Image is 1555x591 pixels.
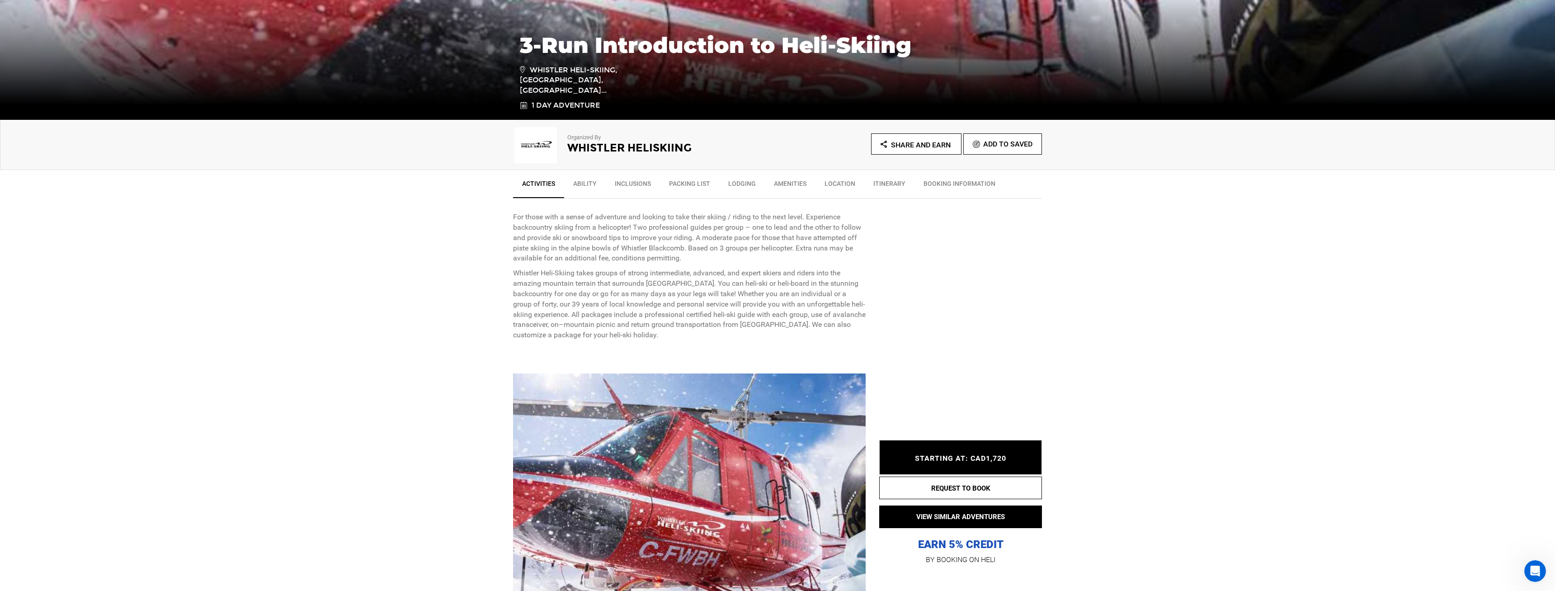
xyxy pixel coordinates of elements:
[25,240,48,258] button: Ski
[118,263,169,281] button: Custom Trip
[6,4,23,21] button: go back
[567,133,753,142] p: Organized By
[719,175,765,197] a: Lodging
[983,140,1032,148] span: Add To Saved
[532,100,600,111] span: 1 Day Adventure
[606,175,660,197] a: Inclusions
[14,57,141,137] div: Welcome to Heli! 👋 We are a marketplace for adventures all over the world. What type of adventure...
[520,64,649,96] span: Whistler Heli-Skiing, [GEOGRAPHIC_DATA], [GEOGRAPHIC_DATA]...
[44,9,103,15] h1: [PERSON_NAME]
[564,175,606,197] a: Ability
[765,175,815,197] a: Amenities
[90,263,117,281] button: Bike
[1524,560,1546,582] iframe: Intercom live chat
[879,447,1042,552] p: EARN 5% CREDIT
[879,553,1042,566] p: BY BOOKING ON HELI
[879,477,1042,499] button: REQUEST TO BOOK
[520,33,1035,57] h1: 3-Run Introduction to Heli-Skiing
[513,268,866,340] p: Whistler Heli-Skiing takes groups of strong intermediate, advanced, and expert skiers and riders ...
[14,144,90,150] div: [PERSON_NAME] • Just now
[141,4,159,21] button: Home
[14,85,135,109] b: There are absolutely no mark-ups when you book with [PERSON_NAME].
[26,5,40,19] img: Profile image for Carl
[513,127,558,163] img: img_0bd6c2bf7a0220f90b2c926cc1b28b01.png
[864,175,914,197] a: Itinerary
[141,240,169,258] button: Dive
[112,240,138,258] button: Surf
[660,175,719,197] a: Packing List
[54,263,86,281] button: Safari
[513,212,866,264] p: For those with a sense of adventure and looking to take their skiing / riding to the next level. ...
[159,4,175,20] div: Close
[879,506,1042,528] button: VIEW SIMILAR ADVENTURES
[82,240,108,258] button: Fish
[7,52,174,162] div: Carl says…
[567,142,753,154] h2: Whistler Heliskiing
[52,240,78,258] button: Kite
[7,52,148,142] div: Welcome to Heli! 👋We are a marketplace for adventures all over the world.There are absolutely no ...
[915,454,1006,463] span: STARTING AT: CAD1,720
[513,175,564,198] a: Activities
[815,175,864,197] a: Location
[891,141,951,149] span: Share and Earn
[106,285,169,303] button: Something Else
[914,175,1004,197] a: BOOKING INFORMATION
